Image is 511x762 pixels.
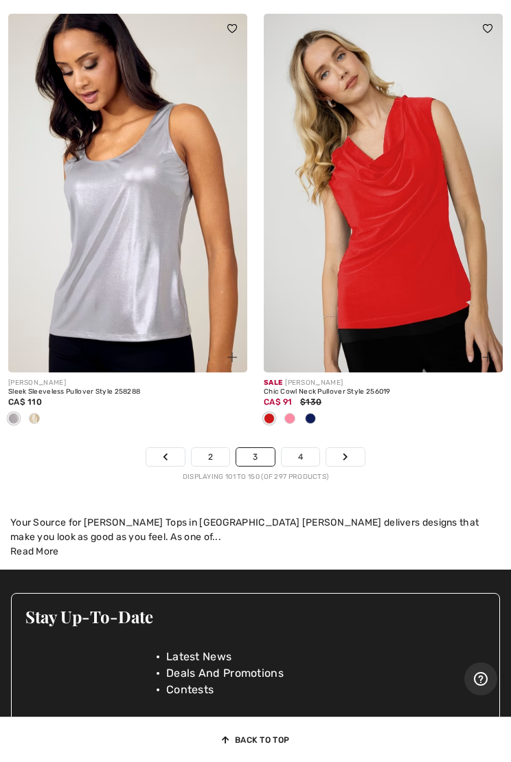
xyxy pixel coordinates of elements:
span: Deals And Promotions [166,665,284,682]
iframe: Opens a widget where you can find more information [464,662,497,697]
a: 2 [192,448,229,466]
h3: Stay Up-To-Date [25,607,486,625]
a: 3 [236,448,274,466]
span: CA$ 110 [8,397,42,407]
div: [PERSON_NAME] [8,378,247,388]
div: Sleek Sleeveless Pullover Style 258288 [8,388,247,396]
div: Capri blue [300,408,321,431]
div: Silver [3,408,24,431]
span: Read More [10,546,59,557]
div: Your Source for [PERSON_NAME] Tops in [GEOGRAPHIC_DATA] [PERSON_NAME] delivers designs that make ... [10,515,501,544]
div: Gold [24,408,45,431]
img: heart_black_full.svg [483,24,492,32]
span: $130 [300,397,321,407]
div: Bright pink [280,408,300,431]
div: Chic Cowl Neck Pullover Style 256019 [264,388,503,396]
span: Latest News [166,649,231,665]
div: [PERSON_NAME] [264,378,503,388]
div: Orange [259,408,280,431]
span: Sale [264,379,282,387]
img: plus_v2.svg [483,352,492,362]
img: Sleek Sleeveless Pullover Style 258288. Silver [8,14,247,372]
span: Contests [166,682,214,698]
span: CA$ 91 [264,397,293,407]
img: Chic Cowl Neck Pullover Style 256019. Orange [264,14,503,372]
img: plus_v2.svg [227,352,237,362]
a: 4 [282,448,319,466]
img: heart_black_full.svg [227,24,237,32]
